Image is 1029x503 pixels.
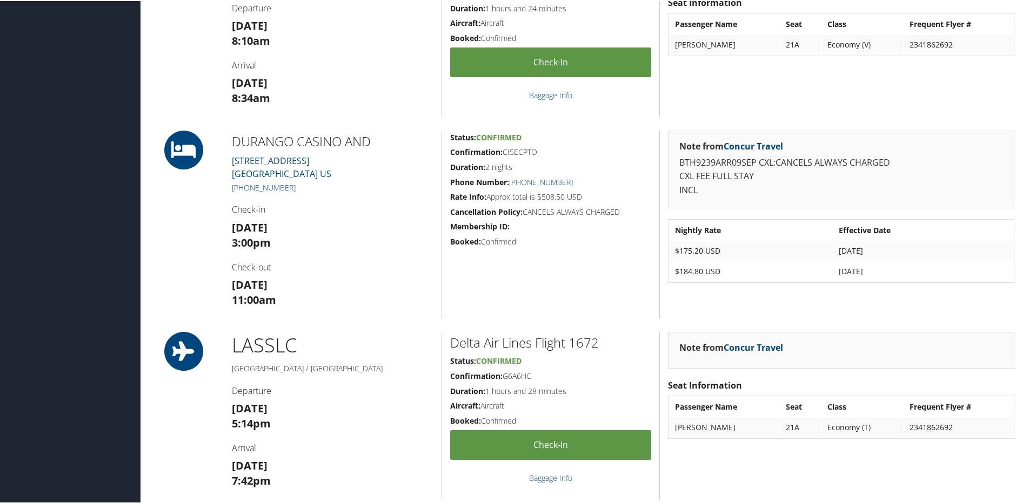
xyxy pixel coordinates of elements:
[679,341,783,352] strong: Note from
[232,331,433,358] h1: LAS SLC
[822,396,903,416] th: Class
[724,341,783,352] a: Concur Travel
[450,370,503,380] strong: Confirmation:
[450,17,651,28] h5: Aircraft
[670,34,779,53] td: [PERSON_NAME]
[232,384,433,396] h4: Departure
[529,472,572,482] a: Baggage Info
[450,206,523,216] strong: Cancellation Policy:
[232,58,433,70] h4: Arrival
[450,17,480,27] strong: Aircraft:
[833,261,1013,280] td: [DATE]
[450,191,486,201] strong: Rate Info:
[232,202,433,214] h4: Check-in
[450,385,651,396] h5: 1 hours and 28 minutes
[232,154,331,179] a: [STREET_ADDRESS][GEOGRAPHIC_DATA] US
[232,181,296,192] a: [PHONE_NUMBER]
[232,457,268,472] strong: [DATE]
[670,13,779,33] th: Passenger Name
[509,176,573,186] a: [PHONE_NUMBER]
[232,74,268,89] strong: [DATE]
[232,472,271,487] strong: 7:42pm
[904,34,1013,53] td: 2341862692
[450,32,651,43] h5: Confirmed
[450,146,651,157] h5: CI5ECPTO
[450,2,651,13] h5: 1 hours and 24 minutes
[232,17,268,32] strong: [DATE]
[232,441,433,453] h4: Arrival
[232,131,433,149] h2: DURANGO CASINO AND
[450,46,651,76] a: Check-in
[450,161,485,171] strong: Duration:
[780,396,821,416] th: Seat
[232,260,433,272] h4: Check-out
[450,385,485,395] strong: Duration:
[232,234,271,249] strong: 3:00pm
[822,13,903,33] th: Class
[450,235,481,246] strong: Booked:
[670,417,779,436] td: [PERSON_NAME]
[232,90,270,104] strong: 8:34am
[232,415,271,430] strong: 5:14pm
[450,176,509,186] strong: Phone Number:
[780,34,821,53] td: 21A
[833,240,1013,260] td: [DATE]
[450,370,651,380] h5: G6A6HC
[450,2,485,12] strong: Duration:
[232,32,270,47] strong: 8:10am
[450,191,651,201] h5: Approx total is $508.50 USD
[450,146,503,156] strong: Confirmation:
[780,417,821,436] td: 21A
[904,13,1013,33] th: Frequent Flyer #
[232,219,268,234] strong: [DATE]
[232,1,433,13] h4: Departure
[450,399,651,410] h5: Aircraft
[476,131,522,141] span: Confirmed
[780,13,821,33] th: Seat
[450,414,651,425] h5: Confirmed
[450,32,481,42] strong: Booked:
[450,235,651,246] h5: Confirmed
[450,206,651,216] h5: CANCELS ALWAYS CHARGED
[822,417,903,436] td: Economy (T)
[529,89,572,99] a: Baggage Info
[450,429,651,459] a: Check-in
[450,414,481,425] strong: Booked:
[232,400,268,414] strong: [DATE]
[833,220,1013,239] th: Effective Date
[724,139,783,151] a: Concur Travel
[232,291,276,306] strong: 11:00am
[450,332,651,351] h2: Delta Air Lines Flight 1672
[450,131,476,141] strong: Status:
[670,240,832,260] td: $175.20 USD
[450,161,651,172] h5: 2 nights
[450,399,480,410] strong: Aircraft:
[679,155,1003,196] p: BTH9239ARR09SEP CXL:CANCELS ALWAYS CHARGED CXL FEE FULL STAY INCL
[904,396,1013,416] th: Frequent Flyer #
[670,220,832,239] th: Nightly Rate
[232,276,268,291] strong: [DATE]
[450,220,510,230] strong: Membership ID:
[670,261,832,280] td: $184.80 USD
[476,355,522,365] span: Confirmed
[668,378,742,390] strong: Seat Information
[232,362,433,373] h5: [GEOGRAPHIC_DATA] / [GEOGRAPHIC_DATA]
[822,34,903,53] td: Economy (V)
[670,396,779,416] th: Passenger Name
[679,139,783,151] strong: Note from
[904,417,1013,436] td: 2341862692
[450,355,476,365] strong: Status:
